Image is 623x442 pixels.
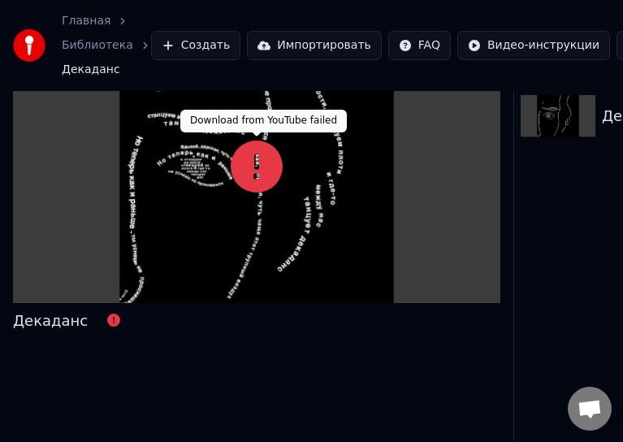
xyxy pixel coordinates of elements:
nav: breadcrumb [62,13,151,78]
a: Открытый чат [568,387,612,431]
button: Видео-инструкции [457,31,610,60]
img: youka [13,29,45,62]
a: Библиотека [62,37,133,54]
a: Главная [62,13,110,29]
div: Декаданс [13,310,88,332]
button: Импортировать [247,31,382,60]
button: FAQ [388,31,451,60]
span: Декаданс [62,62,120,78]
div: Download from YouTube failed [180,110,347,132]
button: Создать [151,31,240,60]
